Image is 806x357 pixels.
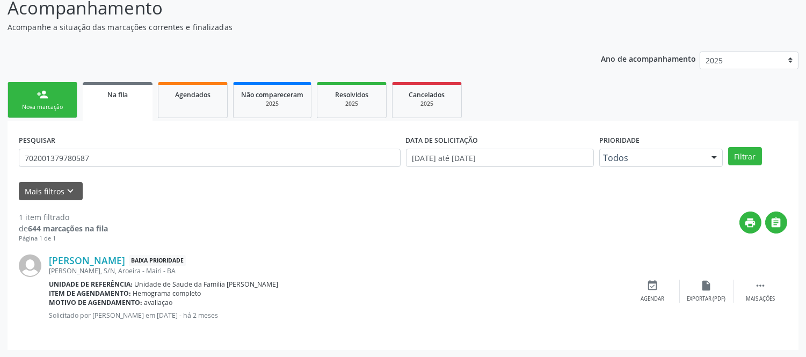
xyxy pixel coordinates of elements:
[641,295,665,303] div: Agendar
[406,132,478,149] label: DATA DE SOLICITAÇÃO
[745,217,757,229] i: print
[19,182,83,201] button: Mais filtroskeyboard_arrow_down
[49,289,131,298] b: Item de agendamento:
[409,90,445,99] span: Cancelados
[687,295,726,303] div: Exportar (PDF)
[739,212,761,234] button: print
[601,52,696,65] p: Ano de acompanhamento
[65,185,77,197] i: keyboard_arrow_down
[49,280,133,289] b: Unidade de referência:
[241,100,303,108] div: 2025
[129,255,186,266] span: Baixa Prioridade
[754,280,766,292] i: 
[107,90,128,99] span: Na fila
[19,149,401,167] input: Nome, CNS
[728,147,762,165] button: Filtrar
[49,254,125,266] a: [PERSON_NAME]
[8,21,561,33] p: Acompanhe a situação das marcações correntes e finalizadas
[765,212,787,234] button: 
[16,103,69,111] div: Nova marcação
[49,311,626,320] p: Solicitado por [PERSON_NAME] em [DATE] - há 2 meses
[599,132,640,149] label: Prioridade
[406,149,594,167] input: Selecione um intervalo
[701,280,713,292] i: insert_drive_file
[241,90,303,99] span: Não compareceram
[19,132,55,149] label: PESQUISAR
[19,212,108,223] div: 1 item filtrado
[19,254,41,277] img: img
[135,280,279,289] span: Unidade de Saude da Familia [PERSON_NAME]
[400,100,454,108] div: 2025
[175,90,210,99] span: Agendados
[49,298,142,307] b: Motivo de agendamento:
[19,223,108,234] div: de
[771,217,782,229] i: 
[37,89,48,100] div: person_add
[647,280,659,292] i: event_available
[49,266,626,275] div: [PERSON_NAME], S/N, Aroeira - Mairi - BA
[19,234,108,243] div: Página 1 de 1
[133,289,201,298] span: Hemograma completo
[28,223,108,234] strong: 644 marcações na fila
[325,100,379,108] div: 2025
[603,152,701,163] span: Todos
[746,295,775,303] div: Mais ações
[335,90,368,99] span: Resolvidos
[144,298,173,307] span: avaliaçao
